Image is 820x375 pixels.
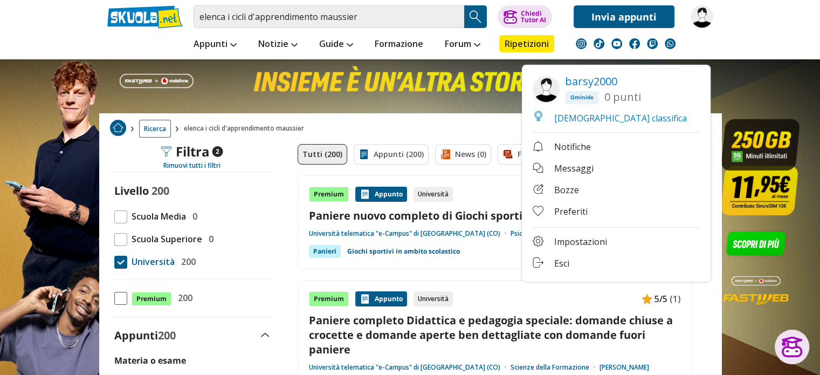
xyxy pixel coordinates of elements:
img: Apri e chiudi sezione [261,333,270,337]
div: Chiedi Tutor AI [520,10,546,23]
div: Appunto [355,187,407,202]
img: facebook [629,38,640,49]
a: Appunti (200) [354,144,429,165]
img: Appunti contenuto [642,294,652,304]
img: barsy2000 [533,76,560,103]
span: 0 punti [604,91,641,105]
a: Paniere nuovo completo di Giochi sportivi in ambito scolastico [309,208,681,223]
img: barsy2000 [691,5,713,28]
div: Appunto [355,291,407,306]
div: Università [414,187,453,202]
img: tiktok [594,38,604,49]
span: 0 [188,209,197,223]
img: WhatsApp [665,38,676,49]
a: [PERSON_NAME] [600,363,649,372]
a: [DEMOGRAPHIC_DATA] classifica [533,112,687,124]
a: Invia appunti [574,5,674,28]
img: youtube [611,38,622,49]
div: Università [414,291,453,306]
span: 200 [174,291,192,305]
span: 200 [177,255,196,269]
a: Psicologia [511,229,553,238]
div: Panieri [309,245,341,258]
a: Università telematica "e-Campus" di [GEOGRAPHIC_DATA] (CO) [309,363,511,372]
a: barsy2000 [565,74,617,88]
a: Università telematica "e-Campus" di [GEOGRAPHIC_DATA] (CO) [309,229,511,238]
img: twitch [647,38,658,49]
span: Università [127,255,175,269]
a: Scienze della Formazione [511,363,600,372]
span: (1) [670,292,681,306]
a: Guide [316,35,356,54]
img: instagram [576,38,587,49]
span: 200 [151,183,169,198]
span: 200 [158,328,176,343]
span: Notifiche [554,141,591,154]
a: Bozze [533,184,700,197]
img: Cerca appunti, riassunti o versioni [467,9,484,25]
img: Filtra filtri mobile [161,146,171,157]
span: Scuola Media [127,209,186,223]
a: Preferiti [533,206,700,219]
div: Premium [309,291,349,306]
a: Tutti (200) [298,144,347,165]
a: Impostazioni [533,236,700,249]
button: ChiediTutor AI [498,5,552,28]
a: Ripetizioni [499,35,554,52]
input: Cerca appunti, riassunti o versioni [194,5,464,28]
a: Esci [533,257,700,271]
img: Appunti filtro contenuto [359,149,369,160]
a: Notizie [256,35,300,54]
label: Appunti [114,328,176,343]
img: Appunti contenuto [360,189,370,200]
img: Home [110,120,126,136]
a: Ricerca [139,120,171,138]
img: Appunti contenuto [360,294,370,304]
span: 5/5 [654,292,667,306]
div: Filtra [161,144,223,159]
button: Search Button [464,5,487,28]
span: Premium [132,292,171,306]
label: Livello [114,183,149,198]
span: Messaggi [554,162,594,176]
span: Ominide [565,91,599,104]
span: 0 [204,232,213,246]
a: Notifiche [533,141,700,154]
a: Appunti [191,35,239,54]
span: Scuola Superiore [127,232,202,246]
a: Paniere completo Didattica e pedagogia speciale: domande chiuse a crocette e domande aperte ben d... [309,313,681,357]
div: Rimuovi tutti i filtri [110,161,274,170]
a: Home [110,120,126,138]
label: Materia o esame [114,354,186,366]
a: Forum [442,35,483,54]
a: Formazione [372,35,426,54]
a: Giochi sportivi in ambito scolastico [347,245,460,258]
div: Premium [309,187,349,202]
span: elenca i cicli d'apprendimento maussier [184,120,308,138]
a: Messaggi [533,162,700,176]
span: 2 [212,146,223,157]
